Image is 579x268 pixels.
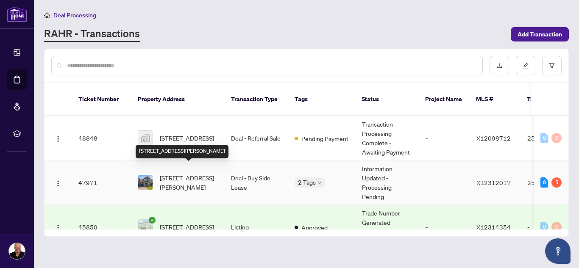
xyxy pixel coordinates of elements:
[72,205,131,249] td: 45850
[542,56,562,75] button: filter
[51,220,65,234] button: Logo
[496,63,502,69] span: download
[224,83,288,116] th: Transaction Type
[53,11,96,19] span: Deal Processing
[490,56,509,75] button: download
[301,223,328,232] span: Approved
[476,223,511,231] span: X12314354
[9,243,25,259] img: Profile Icon
[72,83,131,116] th: Ticket Number
[511,27,569,41] button: Add Transaction
[476,179,511,186] span: X12312017
[224,116,288,160] td: Deal - Referral Sale
[51,131,65,145] button: Logo
[518,28,562,41] span: Add Transaction
[545,238,571,264] button: Open asap
[516,56,535,75] button: edit
[551,133,562,143] div: 0
[540,133,548,143] div: 0
[72,160,131,205] td: 47971
[7,6,27,22] img: logo
[138,131,153,145] img: thumbnail-img
[418,83,469,116] th: Project Name
[160,222,214,232] span: [STREET_ADDRESS]
[160,173,217,192] span: [STREET_ADDRESS][PERSON_NAME]
[298,177,316,187] span: 2 Tags
[540,222,548,232] div: 0
[51,176,65,189] button: Logo
[131,83,224,116] th: Property Address
[419,116,470,160] td: -
[149,217,156,224] span: check-circle
[72,116,131,160] td: 48848
[355,83,418,116] th: Status
[523,63,529,69] span: edit
[136,145,228,158] div: [STREET_ADDRESS][PERSON_NAME]
[44,27,140,42] a: RAHR - Transactions
[317,180,322,185] span: down
[55,180,61,187] img: Logo
[138,175,153,190] img: thumbnail-img
[224,205,288,249] td: Listing
[160,133,214,143] span: [STREET_ADDRESS]
[549,63,555,69] span: filter
[138,220,153,234] img: thumbnail-img
[355,160,419,205] td: Information Updated - Processing Pending
[288,83,355,116] th: Tags
[551,177,562,188] div: 5
[551,222,562,232] div: 0
[355,205,419,249] td: Trade Number Generated - Pending Information
[44,12,50,18] span: home
[476,134,511,142] span: X12098712
[55,135,61,142] img: Logo
[355,116,419,160] td: Transaction Processing Complete - Awaiting Payment
[55,224,61,231] img: Logo
[469,83,520,116] th: MLS #
[419,205,470,249] td: -
[301,134,348,143] span: Pending Payment
[224,160,288,205] td: Deal - Buy Side Lease
[419,160,470,205] td: -
[540,177,548,188] div: 8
